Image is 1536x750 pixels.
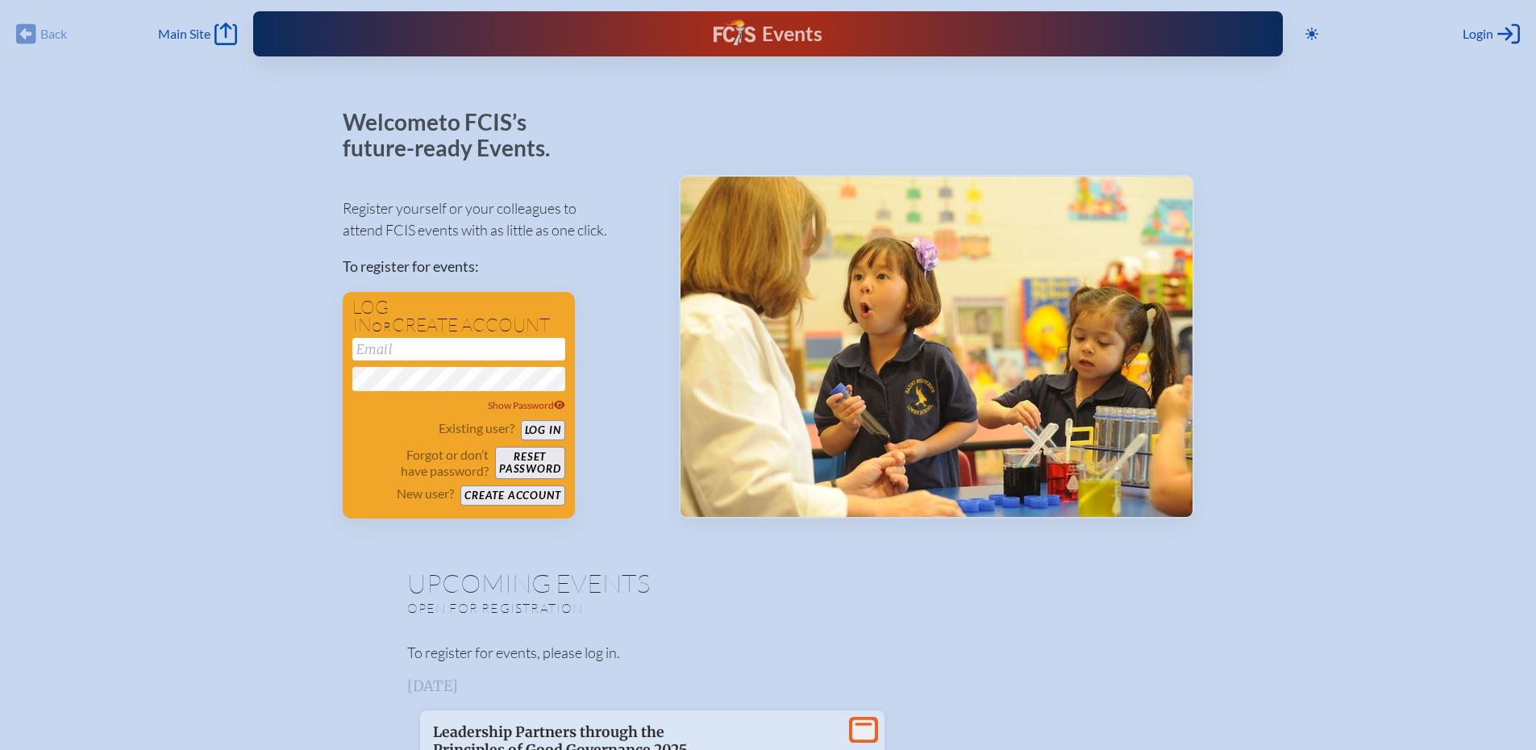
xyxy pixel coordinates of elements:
button: Log in [521,420,565,440]
button: Resetpassword [495,447,564,479]
span: or [372,319,392,335]
span: Main Site [158,26,210,42]
a: Main Site [158,23,237,45]
p: Forgot or don’t have password? [352,447,489,479]
p: To register for events: [343,256,653,277]
button: Create account [460,485,564,506]
input: Email [352,338,565,360]
img: Events [681,177,1193,517]
div: FCIS Events — Future ready [536,19,999,48]
p: Register yourself or your colleagues to attend FCIS events with as little as one click. [343,198,653,241]
h3: [DATE] [407,678,1130,694]
span: Login [1463,26,1493,42]
p: Open for registration [407,600,833,616]
p: New user? [397,485,454,502]
p: Existing user? [439,420,514,436]
p: Welcome to FCIS’s future-ready Events. [343,110,568,160]
p: To register for events, please log in. [407,642,1130,664]
h1: Upcoming Events [407,570,1130,596]
h1: Log in create account [352,298,565,335]
span: Show Password [488,399,565,411]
